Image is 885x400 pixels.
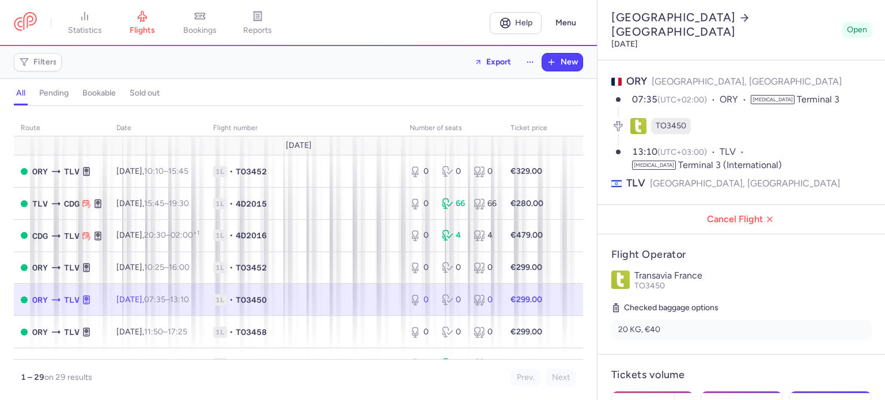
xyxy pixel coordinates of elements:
[169,199,189,208] time: 19:30
[611,301,872,315] h5: Checked baggage options
[504,120,554,137] th: Ticket price
[236,262,267,273] span: TO3452
[720,146,748,159] span: TLV
[144,359,192,368] span: –
[130,88,160,98] h4: sold out
[206,120,403,137] th: Flight number
[847,24,867,36] span: Open
[229,358,233,369] span: •
[286,141,312,150] span: [DATE]
[515,18,532,27] span: Help
[116,327,187,337] span: [DATE],
[213,230,227,241] span: 1L
[510,359,542,368] strong: €310.00
[474,262,497,273] div: 0
[144,166,164,176] time: 10:10
[144,295,165,304] time: 07:35
[64,358,80,371] span: CDG
[410,230,433,241] div: 0
[213,262,227,273] span: 1L
[236,358,267,369] span: 4D2033
[678,159,782,170] span: Terminal 3 (International)
[410,358,433,369] div: 2
[109,120,206,137] th: date
[632,161,676,170] span: [MEDICAL_DATA]
[442,166,465,177] div: 0
[82,88,116,98] h4: bookable
[410,294,433,306] div: 0
[64,326,80,338] span: TLV
[16,88,25,98] h4: all
[64,230,80,242] span: TLV
[170,295,189,304] time: 13:10
[243,25,272,36] span: reports
[213,166,227,177] span: 1L
[39,88,69,98] h4: pending
[510,166,542,176] strong: €329.00
[546,369,576,386] button: Next
[626,75,647,87] span: ORY
[634,271,872,281] p: Transavia France
[561,58,578,67] span: New
[32,358,48,371] span: TLV
[229,198,233,209] span: •
[144,359,165,368] time: 17:00
[474,294,497,306] div: 0
[410,198,433,209] div: 0
[56,10,114,36] a: statistics
[797,94,839,105] span: Terminal 3
[510,295,542,304] strong: €299.00
[442,198,465,209] div: 66
[410,166,433,177] div: 0
[14,54,61,71] button: Filters
[116,199,189,208] span: [DATE],
[611,271,630,289] img: Transavia France logo
[442,230,465,241] div: 4
[193,229,199,237] sup: +1
[64,197,80,210] span: CDG
[171,230,199,240] time: 02:00
[144,199,164,208] time: 15:45
[33,58,57,67] span: Filters
[549,12,583,34] button: Menu
[144,327,187,337] span: –
[229,326,233,338] span: •
[656,120,686,132] span: TO3450
[403,120,504,137] th: number of seats
[442,294,465,306] div: 0
[229,294,233,306] span: •
[510,199,543,208] strong: €280.00
[168,166,188,176] time: 15:45
[144,262,164,272] time: 10:25
[236,198,267,209] span: 4D2015
[229,10,286,36] a: reports
[611,248,872,261] h4: Flight Operator
[657,147,707,157] span: (UTC+03:00)
[32,197,48,210] span: TLV
[64,165,80,178] span: TLV
[213,326,227,338] span: 1L
[442,262,465,273] div: 0
[611,10,838,39] h2: [GEOGRAPHIC_DATA] [GEOGRAPHIC_DATA]
[64,294,80,306] span: TLV
[169,359,192,368] time: 20:40
[657,95,707,105] span: (UTC+02:00)
[474,198,497,209] div: 66
[213,358,227,369] span: 1L
[116,230,199,240] span: [DATE],
[229,166,233,177] span: •
[114,10,171,36] a: flights
[116,262,190,272] span: [DATE],
[236,326,267,338] span: TO3458
[116,295,189,304] span: [DATE],
[474,166,497,177] div: 0
[32,165,48,178] span: ORY
[510,262,542,272] strong: €299.00
[632,94,657,105] time: 07:35
[510,230,543,240] strong: €479.00
[32,326,48,338] span: ORY
[229,230,233,241] span: •
[130,25,155,36] span: flights
[720,93,751,106] span: ORY
[474,358,497,369] div: 77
